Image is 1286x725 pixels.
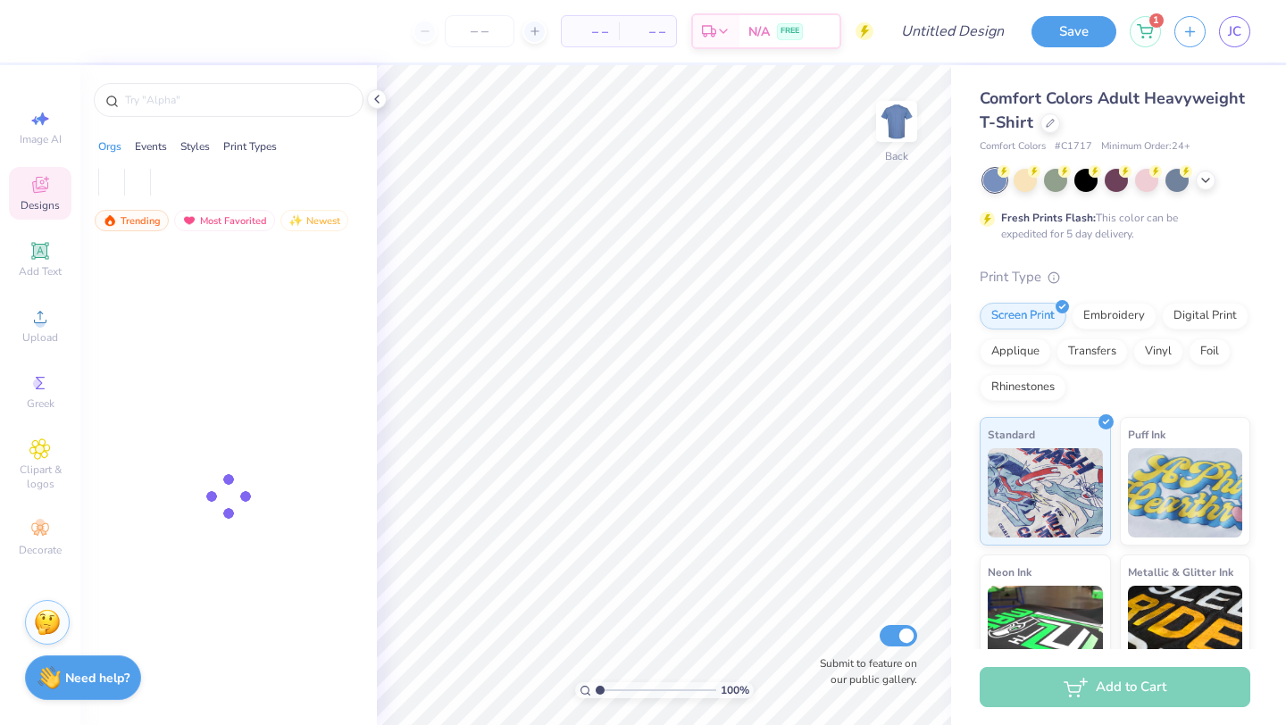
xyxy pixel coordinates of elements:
div: Most Favorited [174,210,275,231]
span: Minimum Order: 24 + [1101,139,1190,154]
img: Back [879,104,914,139]
div: Rhinestones [980,374,1066,401]
img: Puff Ink [1128,448,1243,537]
span: 1 [1149,13,1164,28]
div: Applique [980,338,1051,365]
span: Add Text [19,264,62,279]
span: Designs [21,198,60,212]
input: Untitled Design [887,13,1018,49]
span: FREE [781,25,799,37]
span: Decorate [19,543,62,557]
div: Print Types [223,138,277,154]
span: JC [1228,21,1241,42]
span: Image AI [20,132,62,146]
span: 100 % [721,682,749,698]
div: Orgs [98,138,121,154]
input: Try "Alpha" [123,91,352,109]
div: Digital Print [1162,303,1248,329]
span: Standard [988,425,1035,444]
span: Comfort Colors Adult Heavyweight T-Shirt [980,87,1245,133]
span: Upload [22,330,58,345]
label: Submit to feature on our public gallery. [810,655,917,687]
div: Newest [280,210,348,231]
span: Comfort Colors [980,139,1046,154]
span: # C1717 [1055,139,1092,154]
div: Vinyl [1133,338,1183,365]
span: Metallic & Glitter Ink [1128,562,1233,581]
span: N/A [748,22,770,41]
div: Trending [95,210,169,231]
div: Screen Print [980,303,1066,329]
div: Styles [180,138,210,154]
div: Embroidery [1072,303,1157,329]
img: Metallic & Glitter Ink [1128,586,1243,675]
img: Neon Ink [988,586,1103,675]
div: Foil [1189,338,1231,365]
strong: Need help? [65,670,129,687]
strong: Fresh Prints Flash: [1001,211,1096,225]
div: Transfers [1056,338,1128,365]
span: – – [572,22,608,41]
div: Print Type [980,267,1250,287]
img: Standard [988,448,1103,537]
span: Puff Ink [1128,425,1165,444]
img: trending.gif [103,214,117,227]
span: Clipart & logos [9,462,71,491]
div: Back [885,148,908,164]
button: Save [1031,16,1116,47]
a: JC [1219,16,1250,47]
div: Events [135,138,167,154]
span: – – [630,22,665,41]
img: Newest.gif [288,214,303,227]
span: Greek [27,396,54,411]
input: – – [445,15,514,47]
span: Neon Ink [988,562,1031,581]
div: This color can be expedited for 5 day delivery. [1001,210,1221,242]
img: most_fav.gif [182,214,196,227]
